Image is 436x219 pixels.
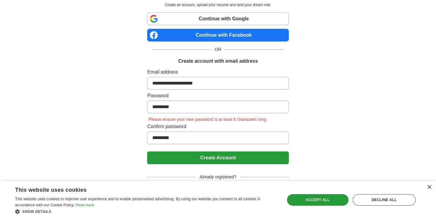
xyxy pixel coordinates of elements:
label: Confirm password [147,123,289,130]
label: Email address [147,68,289,76]
div: Show details [15,208,277,214]
a: Continue with Facebook [147,29,289,41]
h1: Create account with email address [178,58,258,65]
a: Continue with Google [147,12,289,25]
div: This website uses cookies [15,184,262,194]
div: Decline all [353,194,416,206]
label: Password [147,92,289,99]
span: This website uses cookies to improve user experience and to enable personalised advertising. By u... [15,197,260,207]
button: Create Account [147,151,289,164]
span: OR [211,46,225,53]
div: Close [427,185,431,190]
a: Read more, opens a new window [76,203,94,207]
span: Please ensure your new password is at least 6 characters long. [147,117,268,122]
div: Accept all [287,194,348,206]
p: Create an account, upload your resume and land your dream role. [148,2,287,8]
span: Already registered? [196,174,240,180]
span: Show details [22,210,51,214]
